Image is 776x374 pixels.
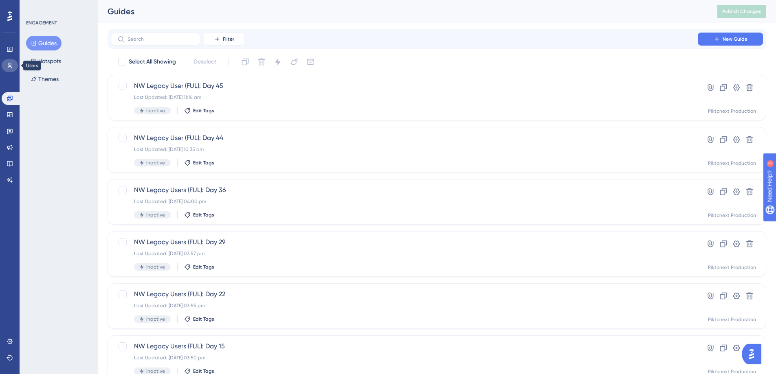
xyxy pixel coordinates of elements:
[134,341,675,351] span: NW Legacy Users (FUL): Day 15
[26,72,64,86] button: Themes
[134,198,675,205] div: Last Updated: [DATE] 04:00 pm
[698,33,763,46] button: New Guide
[184,264,214,270] button: Edit Tags
[146,212,165,218] span: Inactive
[186,55,224,69] button: Deselect
[134,185,675,195] span: NW Legacy Users (FUL): Day 36
[708,316,756,323] div: Piktonext Production
[708,160,756,166] div: Piktonext Production
[193,57,216,67] span: Deselect
[723,36,747,42] span: New Guide
[134,81,675,91] span: NW Legacy User (FUL): Day 45
[134,289,675,299] span: NW Legacy Users (FUL): Day 22
[26,54,66,68] button: Hotspots
[134,354,675,361] div: Last Updated: [DATE] 03:50 pm
[26,20,57,26] div: ENGAGEMENT
[204,33,244,46] button: Filter
[134,237,675,247] span: NW Legacy Users (FUL): Day 29
[193,212,214,218] span: Edit Tags
[57,4,59,11] div: 3
[193,107,214,114] span: Edit Tags
[708,212,756,219] div: Piktonext Production
[146,316,165,322] span: Inactive
[184,107,214,114] button: Edit Tags
[146,107,165,114] span: Inactive
[146,264,165,270] span: Inactive
[134,94,675,101] div: Last Updated: [DATE] 11:14 am
[134,133,675,143] span: NW Legacy User (FUL): Day 44
[184,212,214,218] button: Edit Tags
[26,36,62,50] button: Guides
[717,5,766,18] button: Publish Changes
[128,36,193,42] input: Search
[19,2,51,12] span: Need Help?
[184,316,214,322] button: Edit Tags
[708,264,756,271] div: Piktonext Production
[134,250,675,257] div: Last Updated: [DATE] 03:57 pm
[742,342,766,366] iframe: UserGuiding AI Assistant Launcher
[193,264,214,270] span: Edit Tags
[722,8,761,15] span: Publish Changes
[129,57,176,67] span: Select All Showing
[193,316,214,322] span: Edit Tags
[193,160,214,166] span: Edit Tags
[146,160,165,166] span: Inactive
[223,36,234,42] span: Filter
[108,6,697,17] div: Guides
[134,146,675,153] div: Last Updated: [DATE] 10:35 am
[184,160,214,166] button: Edit Tags
[708,108,756,114] div: Piktonext Production
[134,302,675,309] div: Last Updated: [DATE] 03:55 pm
